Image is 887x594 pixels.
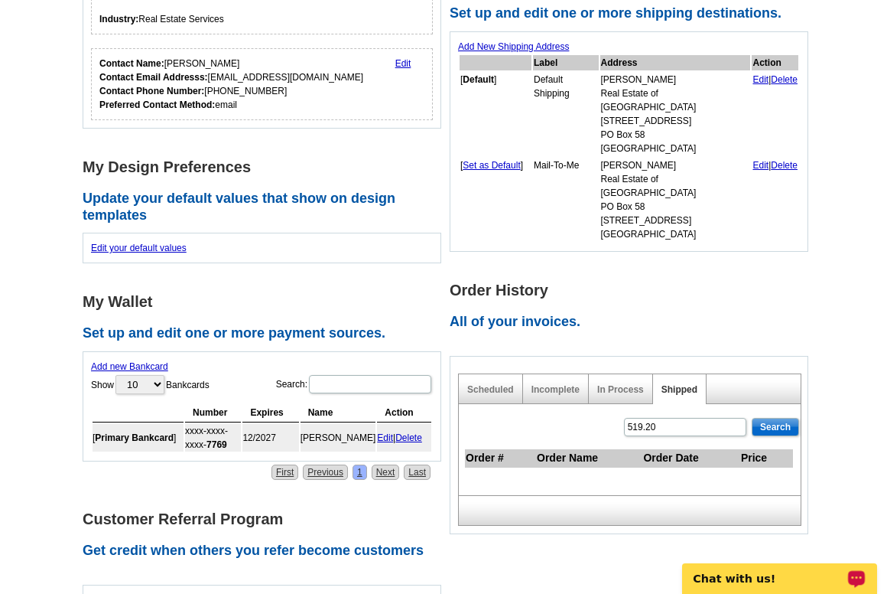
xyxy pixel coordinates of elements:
[600,72,751,156] td: [PERSON_NAME] Real Estate of [GEOGRAPHIC_DATA] [STREET_ADDRESS] PO Box 58 [GEOGRAPHIC_DATA]
[600,55,751,70] th: Address
[672,546,887,594] iframe: LiveChat chat widget
[99,100,215,110] strong: Preferred Contact Method:
[83,325,450,342] h2: Set up and edit one or more payment sources.
[99,57,363,112] div: [PERSON_NAME] [EMAIL_ADDRESS][DOMAIN_NAME] [PHONE_NUMBER] email
[460,158,531,242] td: [ ]
[463,160,520,171] a: Set as Default
[91,361,168,372] a: Add new Bankcard
[353,465,367,480] a: 1
[115,375,164,394] select: ShowBankcards
[597,384,644,395] a: In Process
[752,158,798,242] td: |
[752,74,768,85] a: Edit
[752,72,798,156] td: |
[301,403,376,423] th: Name
[301,424,376,452] td: [PERSON_NAME]
[771,74,798,85] a: Delete
[309,375,431,393] input: Search:
[93,424,184,452] td: [ ]
[242,424,298,452] td: 12/2027
[91,48,433,120] div: Who should we contact regarding order issues?
[600,158,751,242] td: [PERSON_NAME] Real Estate of [GEOGRAPHIC_DATA] PO Box 58 [STREET_ADDRESS] [GEOGRAPHIC_DATA]
[95,432,174,443] b: Primary Bankcard
[458,41,569,52] a: Add New Shipping Address
[460,72,531,156] td: [ ]
[533,158,599,242] td: Mail-To-Me
[303,465,348,480] a: Previous
[531,384,580,395] a: Incomplete
[450,282,817,299] h1: Order History
[533,72,599,156] td: Default Shipping
[99,86,204,96] strong: Contact Phone Number:
[404,465,431,480] a: Last
[185,424,241,452] td: xxxx-xxxx-xxxx-
[740,449,793,468] th: Price
[377,432,393,443] a: Edit
[271,465,298,480] a: First
[91,243,187,253] a: Edit your default values
[99,14,138,24] strong: Industry:
[242,403,298,423] th: Expires
[83,191,450,224] h2: Update your default values that show on design templates
[463,74,494,85] b: Default
[467,384,514,395] a: Scheduled
[533,55,599,70] th: Label
[185,403,241,423] th: Number
[395,58,411,69] a: Edit
[276,374,433,395] label: Search:
[752,55,798,70] th: Action
[99,58,164,69] strong: Contact Name:
[372,465,400,480] a: Next
[83,159,450,175] h1: My Design Preferences
[450,314,817,331] h2: All of your invoices.
[661,384,697,395] a: Shipped
[752,418,799,436] input: Search
[377,424,431,452] td: |
[83,294,450,310] h1: My Wallet
[465,449,536,468] th: Order #
[206,439,227,450] strong: 7769
[536,449,642,468] th: Order Name
[91,374,210,396] label: Show Bankcards
[377,403,431,423] th: Action
[752,160,768,171] a: Edit
[450,5,817,22] h2: Set up and edit one or more shipping destinations.
[642,449,739,468] th: Order Date
[99,72,208,83] strong: Contact Email Addresss:
[83,543,450,560] h2: Get credit when others you refer become customers
[83,511,450,527] h1: Customer Referral Program
[395,432,422,443] a: Delete
[771,160,798,171] a: Delete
